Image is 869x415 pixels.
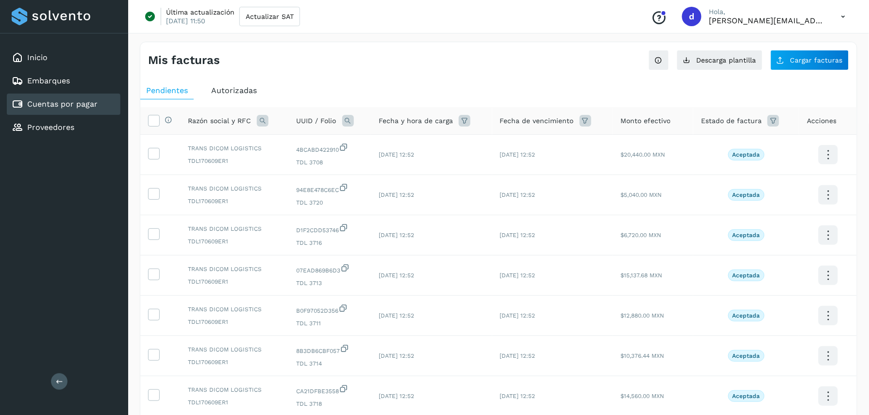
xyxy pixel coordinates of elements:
span: Cargar facturas [790,57,843,64]
span: TDL 3718 [297,399,363,408]
span: TDL 3720 [297,198,363,207]
span: Autorizadas [211,86,257,95]
button: Actualizar SAT [239,7,300,26]
span: $15,137.68 MXN [620,272,662,279]
span: TDL170609ER1 [188,237,281,246]
span: TDL170609ER1 [188,358,281,367]
a: Cuentas por pagar [27,99,98,109]
span: $14,560.00 MXN [620,393,664,399]
span: CA21DFBE3558 [297,384,363,396]
span: [DATE] 12:52 [500,192,535,198]
span: $12,880.00 MXN [620,312,664,319]
p: Aceptada [733,312,760,319]
span: Descarga plantilla [697,57,756,64]
span: 94E8E478C6EC [297,183,363,194]
button: Descarga plantilla [677,50,763,70]
span: Fecha de vencimiento [500,116,574,126]
span: TDL 3716 [297,239,363,247]
span: [DATE] 12:52 [379,393,414,399]
span: $10,376.44 MXN [620,352,664,359]
p: Aceptada [733,272,760,279]
span: Estado de factura [701,116,762,126]
span: Fecha y hora de carga [379,116,453,126]
span: TRANS DICOM LOGISTICS [188,385,281,394]
span: [DATE] 12:52 [500,272,535,279]
span: TDL170609ER1 [188,398,281,407]
span: [DATE] 12:52 [379,312,414,319]
span: [DATE] 12:52 [500,232,535,239]
p: dora.garcia@emsan.mx [709,16,826,25]
span: [DATE] 12:52 [379,232,414,239]
span: [DATE] 12:52 [379,151,414,158]
div: Cuentas por pagar [7,94,120,115]
span: [DATE] 12:52 [500,393,535,399]
span: TRANS DICOM LOGISTICS [188,184,281,193]
span: Monto efectivo [620,116,670,126]
span: 4BCABD422910 [297,143,363,154]
p: Hola, [709,8,826,16]
h4: Mis facturas [148,53,220,67]
span: TRANS DICOM LOGISTICS [188,265,281,273]
span: TDL 3708 [297,158,363,167]
span: UUID / Folio [297,116,336,126]
p: Aceptada [733,352,760,359]
span: TDL 3714 [297,359,363,368]
a: Proveedores [27,123,74,132]
span: Acciones [807,116,836,126]
span: [DATE] 12:52 [379,352,414,359]
div: Proveedores [7,117,120,138]
span: 8B3DB6CBF057 [297,344,363,355]
span: Pendientes [146,86,188,95]
span: [DATE] 12:52 [500,312,535,319]
span: B0F97052D356 [297,303,363,315]
p: [DATE] 11:50 [166,16,205,25]
span: TDL 3711 [297,319,363,328]
span: TDL170609ER1 [188,157,281,165]
span: $6,720.00 MXN [620,232,661,239]
p: Última actualización [166,8,234,16]
span: [DATE] 12:52 [379,192,414,198]
p: Aceptada [733,192,760,198]
a: Embarques [27,76,70,85]
span: [DATE] 12:52 [500,151,535,158]
div: Embarques [7,70,120,92]
span: Actualizar SAT [246,13,294,20]
span: TRANS DICOM LOGISTICS [188,144,281,153]
a: Inicio [27,53,48,62]
span: TRANS DICOM LOGISTICS [188,224,281,233]
span: [DATE] 12:52 [379,272,414,279]
button: Cargar facturas [770,50,849,70]
div: Inicio [7,47,120,68]
span: TDL170609ER1 [188,197,281,206]
span: [DATE] 12:52 [500,352,535,359]
span: $5,040.00 MXN [620,192,662,198]
span: TDL 3713 [297,279,363,287]
span: TDL170609ER1 [188,277,281,286]
p: Aceptada [733,232,760,239]
p: Aceptada [733,393,760,399]
span: TRANS DICOM LOGISTICS [188,305,281,314]
span: D1F2CDD53746 [297,223,363,235]
span: TRANS DICOM LOGISTICS [188,345,281,354]
span: 07EAD869B6D3 [297,263,363,275]
span: Razón social y RFC [188,116,251,126]
span: TDL170609ER1 [188,318,281,326]
span: $20,440.00 MXN [620,151,665,158]
p: Aceptada [733,151,760,158]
